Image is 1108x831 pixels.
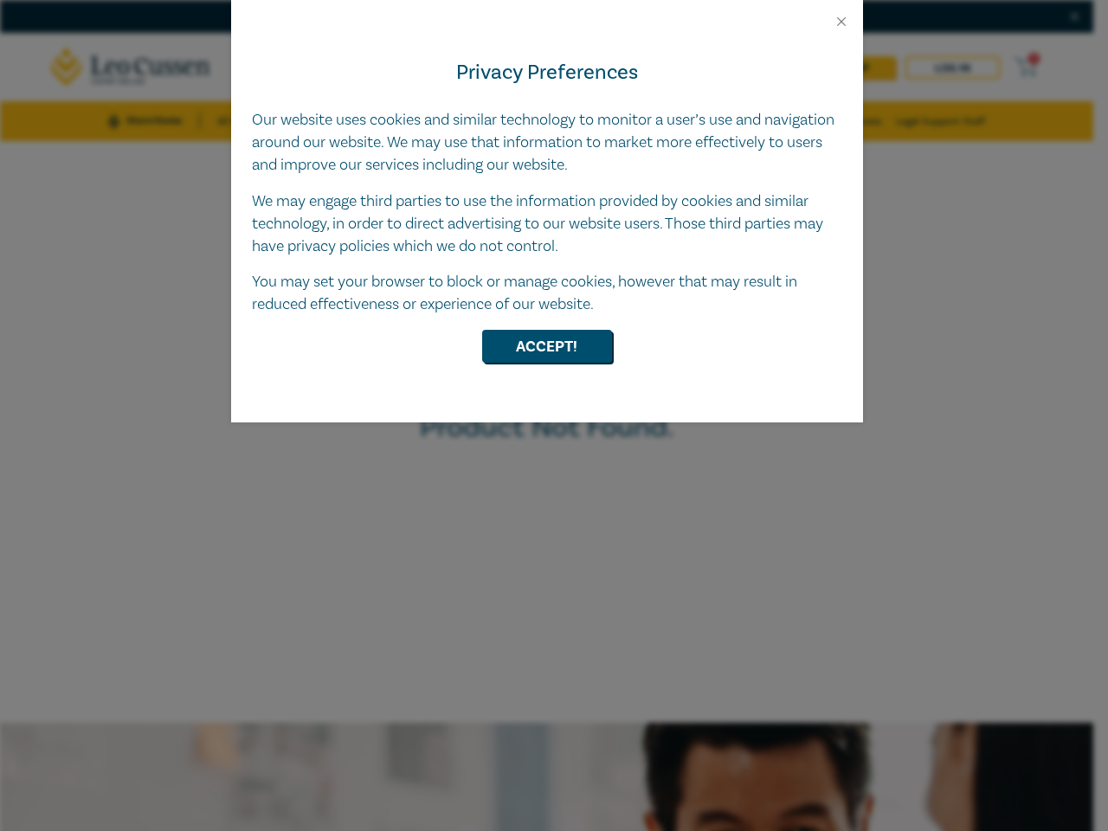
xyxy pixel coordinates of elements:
[252,109,842,177] p: Our website uses cookies and similar technology to monitor a user’s use and navigation around our...
[252,57,842,88] h4: Privacy Preferences
[252,190,842,258] p: We may engage third parties to use the information provided by cookies and similar technology, in...
[482,330,612,363] button: Accept!
[252,271,842,316] p: You may set your browser to block or manage cookies, however that may result in reduced effective...
[834,14,849,29] button: Close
